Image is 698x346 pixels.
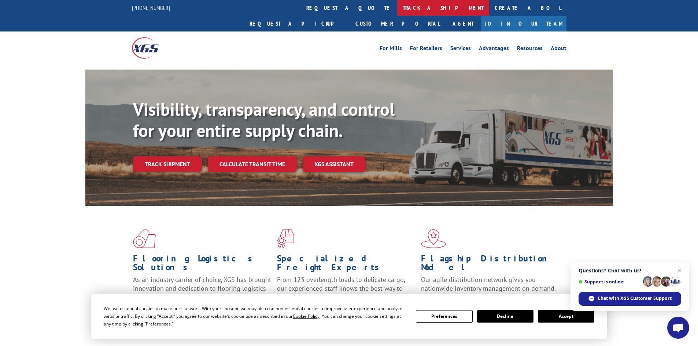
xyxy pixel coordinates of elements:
[481,16,566,31] a: Join Our Team
[350,16,445,31] a: Customer Portal
[133,98,395,142] b: Visibility, transparency, and control for your entire supply chain.
[132,4,170,11] a: [PHONE_NUMBER]
[303,156,365,172] a: XGS ASSISTANT
[551,45,566,53] a: About
[450,45,471,53] a: Services
[598,295,672,302] span: Chat with XGS Customer Support
[421,275,556,293] span: Our agile distribution network gives you nationwide inventory management on demand.
[133,254,272,275] h1: Flooring Logistics Solutions
[133,275,271,301] span: As an industry carrier of choice, XGS has brought innovation and dedication to flooring logistics...
[208,156,297,172] a: Calculate transit time
[667,317,689,339] a: Open chat
[380,45,402,53] a: For Mills
[104,305,407,328] div: We use essential cookies to make our site work. With your consent, we may also use non-essential ...
[244,16,350,31] a: Request a pickup
[479,45,509,53] a: Advantages
[277,254,416,275] h1: Specialized Freight Experts
[421,229,446,248] img: xgs-icon-flagship-distribution-model-red
[538,310,594,323] button: Accept
[477,310,533,323] button: Decline
[579,292,681,306] span: Chat with XGS Customer Support
[133,156,202,172] a: Track shipment
[277,275,416,308] p: From 123 overlength loads to delicate cargo, our experienced staff knows the best way to move you...
[445,16,481,31] a: Agent
[416,310,472,323] button: Preferences
[517,45,543,53] a: Resources
[133,229,156,248] img: xgs-icon-total-supply-chain-intelligence-red
[579,279,640,284] span: Support is online
[146,321,171,327] span: Preferences
[277,229,294,248] img: xgs-icon-focused-on-flooring-red
[410,45,442,53] a: For Retailers
[579,268,681,274] span: Questions? Chat with us!
[91,294,607,339] div: Cookie Consent Prompt
[293,313,320,319] span: Cookie Policy
[421,254,559,275] h1: Flagship Distribution Model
